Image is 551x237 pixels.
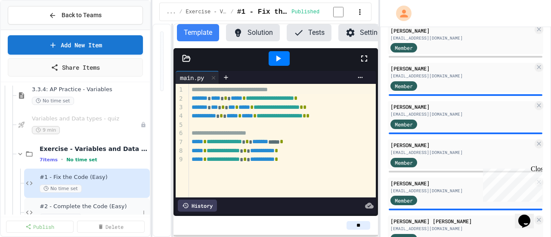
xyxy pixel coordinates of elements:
[390,141,533,149] div: [PERSON_NAME]
[390,149,533,156] div: [EMAIL_ADDRESS][DOMAIN_NAME]
[291,6,354,17] div: Content is published and visible to students
[176,86,184,94] div: 1
[178,200,217,212] div: History
[62,11,102,20] span: Back to Teams
[32,126,60,134] span: 9 min
[77,221,145,233] a: Delete
[480,165,542,202] iframe: chat widget
[395,120,413,128] span: Member
[390,225,533,232] div: [EMAIL_ADDRESS][DOMAIN_NAME]
[390,103,533,111] div: [PERSON_NAME]
[323,7,354,17] input: publish toggle
[8,6,143,25] button: Back to Teams
[287,24,331,41] button: Tests
[226,24,280,41] button: Solution
[390,188,533,194] div: [EMAIL_ADDRESS][DOMAIN_NAME]
[338,24,392,41] button: Settings
[177,24,219,41] button: Template
[390,73,533,79] div: [EMAIL_ADDRESS][DOMAIN_NAME]
[390,179,533,187] div: [PERSON_NAME]
[176,73,208,82] div: main.py
[139,208,148,217] button: More options
[176,103,184,112] div: 3
[176,129,184,138] div: 6
[176,112,184,120] div: 4
[231,9,234,15] span: /
[8,35,143,55] a: Add New Item
[390,111,533,117] div: [EMAIL_ADDRESS][DOMAIN_NAME]
[66,157,97,163] span: No time set
[32,86,148,93] span: 3.3.4: AP Practice - Variables
[395,159,413,166] span: Member
[176,147,184,155] div: 8
[176,71,219,84] div: main.py
[8,58,143,77] a: Share Items
[186,9,227,15] span: Exercise - Variables and Data Types
[390,35,533,41] div: [EMAIL_ADDRESS][DOMAIN_NAME]
[237,7,288,17] span: #1 - Fix the Code (Easy)
[390,217,533,225] div: [PERSON_NAME] [PERSON_NAME]
[390,65,533,72] div: [PERSON_NAME]
[395,82,413,90] span: Member
[40,203,139,210] span: #2 - Complete the Code (Easy)
[291,9,319,15] span: Published
[387,3,414,23] div: My Account
[515,203,542,228] iframe: chat widget
[32,97,74,105] span: No time set
[3,3,59,55] div: Chat with us now!Close
[176,95,184,103] div: 2
[40,157,58,163] span: 7 items
[176,138,184,147] div: 7
[40,145,148,153] span: Exercise - Variables and Data Types
[390,27,533,34] div: [PERSON_NAME]
[176,155,184,164] div: 9
[32,115,140,123] span: Variables and Data types - quiz
[40,214,82,222] span: No time set
[179,9,182,15] span: /
[167,9,176,15] span: ...
[40,185,82,193] span: No time set
[395,44,413,52] span: Member
[395,197,413,204] span: Member
[140,122,146,128] div: Unpublished
[61,156,63,163] span: •
[176,121,184,129] div: 5
[6,221,74,233] a: Publish
[40,174,148,181] span: #1 - Fix the Code (Easy)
